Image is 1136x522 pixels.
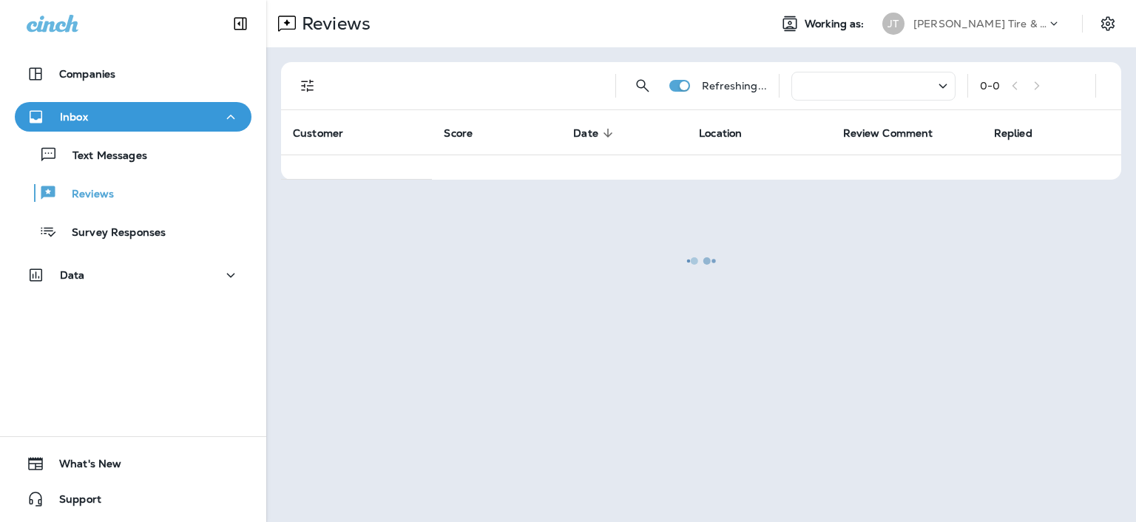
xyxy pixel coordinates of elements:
[220,9,261,38] button: Collapse Sidebar
[15,102,251,132] button: Inbox
[15,449,251,478] button: What's New
[15,484,251,514] button: Support
[15,260,251,290] button: Data
[15,59,251,89] button: Companies
[57,226,166,240] p: Survey Responses
[44,458,121,475] span: What's New
[15,139,251,170] button: Text Messages
[58,149,147,163] p: Text Messages
[15,216,251,247] button: Survey Responses
[60,111,88,123] p: Inbox
[44,493,101,511] span: Support
[59,68,115,80] p: Companies
[60,269,85,281] p: Data
[57,188,114,202] p: Reviews
[15,177,251,209] button: Reviews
